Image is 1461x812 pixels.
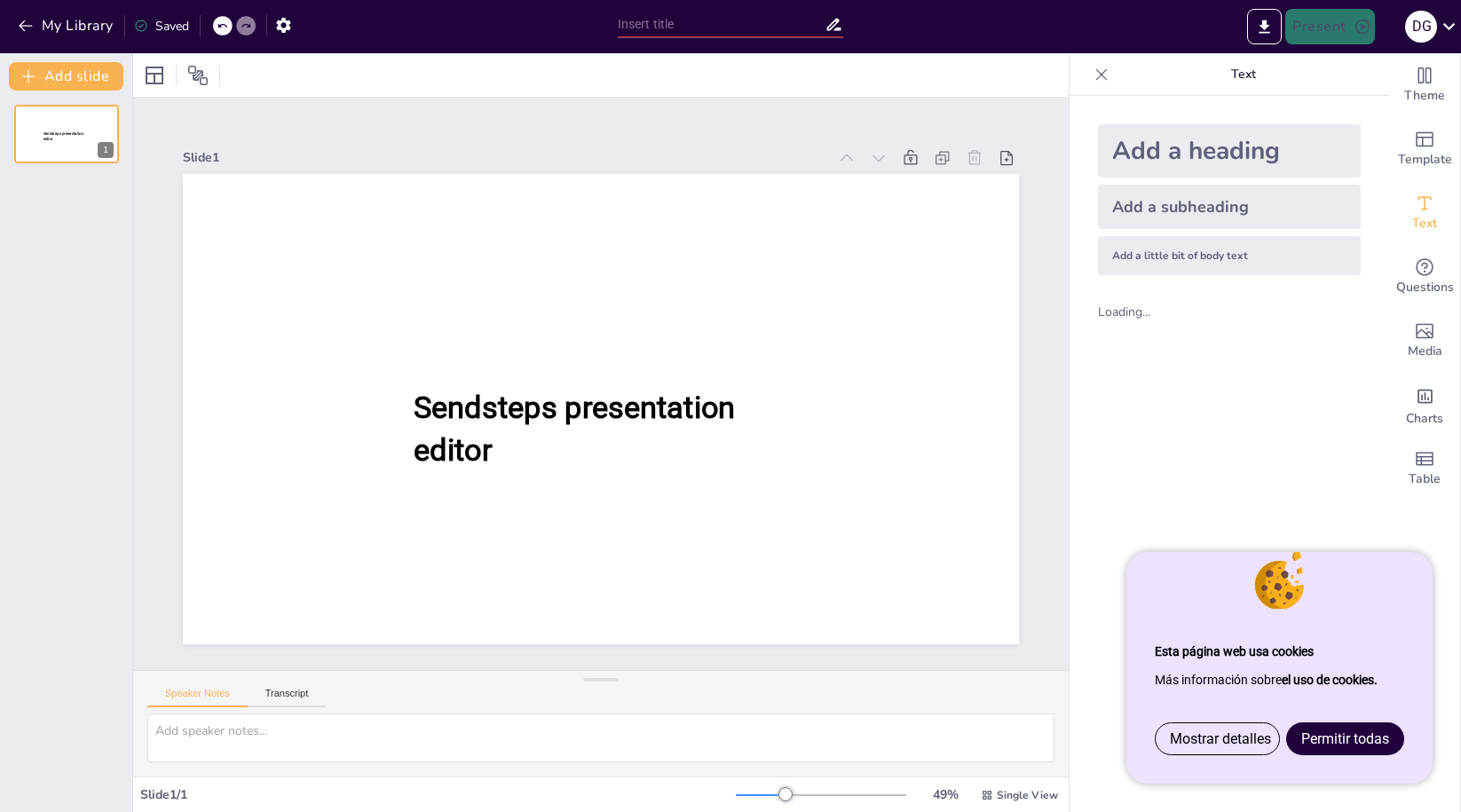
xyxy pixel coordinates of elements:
[1155,644,1314,658] strong: Esta página web usa cookies
[1170,730,1271,747] span: Mostrar detalles
[1155,666,1404,694] p: Más información sobre
[140,61,169,90] div: Layout
[1389,53,1460,117] div: Change the overall theme
[997,788,1058,802] span: Single View
[1406,409,1443,429] span: Charts
[1389,245,1460,309] div: Get real-time input from your audience
[414,390,735,468] span: Sendsteps presentation editor
[618,12,825,37] input: Insert title
[9,62,123,91] button: Add slide
[1389,437,1460,501] div: Add a table
[1389,117,1460,181] div: Add ready made slides
[1404,86,1445,106] span: Theme
[147,688,248,707] button: Speaker Notes
[1287,723,1403,754] a: Permitir todas
[1098,236,1361,275] div: Add a little bit of body text
[1396,278,1454,297] span: Questions
[1116,53,1371,96] p: Text
[134,18,189,35] div: Saved
[1398,150,1452,169] span: Template
[43,131,83,141] span: Sendsteps presentation editor
[140,786,736,803] div: Slide 1 / 1
[924,786,967,803] div: 49 %
[1389,181,1460,245] div: Add text boxes
[1282,673,1378,687] a: el uso de cookies.
[1389,309,1460,373] div: Add images, graphics, shapes or video
[187,65,209,86] span: Position
[1389,373,1460,437] div: Add charts and graphs
[1405,11,1437,43] div: D G
[1408,342,1442,361] span: Media
[13,12,121,40] button: My Library
[1098,124,1361,177] div: Add a heading
[1405,9,1437,44] button: D G
[1098,185,1361,229] div: Add a subheading
[1247,9,1282,44] button: Export to PowerPoint
[98,142,114,158] div: 1
[248,688,327,707] button: Transcript
[1301,730,1389,747] span: Permitir todas
[1412,214,1437,233] span: Text
[1409,469,1441,489] span: Table
[1156,723,1285,754] a: Mostrar detalles
[1098,304,1181,320] div: Loading...
[1285,9,1374,44] button: Present
[183,149,827,166] div: Slide 1
[14,105,119,163] div: Sendsteps presentation editor1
